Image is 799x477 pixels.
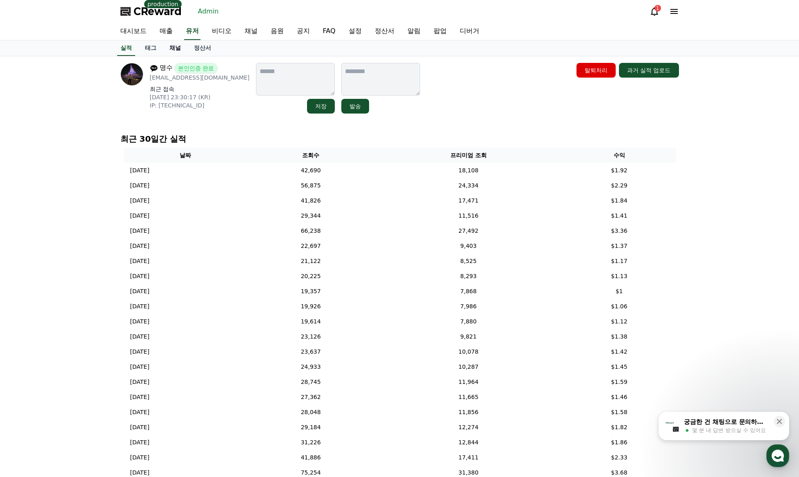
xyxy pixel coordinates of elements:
[247,329,374,344] td: 23,126
[247,405,374,420] td: 28,048
[563,208,676,223] td: $1.41
[247,435,374,450] td: 31,226
[153,23,179,40] a: 매출
[238,23,264,40] a: 채널
[150,93,250,101] p: [DATE] 23:30:17 (KR)
[650,7,659,16] a: 1
[130,408,149,417] p: [DATE]
[163,40,187,56] a: 채널
[195,5,222,18] a: Admin
[247,269,374,284] td: 20,225
[247,390,374,405] td: 27,362
[341,99,369,114] button: 발송
[563,284,676,299] td: $1
[374,254,563,269] td: 8,525
[184,23,200,40] a: 유저
[374,405,563,420] td: 11,856
[563,163,676,178] td: $1.92
[563,269,676,284] td: $1.13
[247,178,374,193] td: 56,875
[134,5,182,18] span: CReward
[117,40,135,56] a: 실적
[120,5,182,18] a: CReward
[563,178,676,193] td: $2.29
[563,359,676,374] td: $1.45
[124,148,248,163] th: 날짜
[307,99,335,114] button: 저장
[75,272,85,278] span: 대화
[54,259,105,279] a: 대화
[150,74,250,82] p: [EMAIL_ADDRESS][DOMAIN_NAME]
[374,450,563,465] td: 17,411
[130,181,149,190] p: [DATE]
[374,178,563,193] td: 24,334
[374,163,563,178] td: 18,108
[130,227,149,235] p: [DATE]
[427,23,453,40] a: 팝업
[563,344,676,359] td: $1.42
[2,259,54,279] a: 홈
[374,148,563,163] th: 프리미엄 조회
[374,269,563,284] td: 8,293
[120,133,679,145] p: 최근 30일간 실적
[563,405,676,420] td: $1.58
[374,344,563,359] td: 10,078
[247,148,374,163] th: 조회수
[247,163,374,178] td: 42,690
[290,23,316,40] a: 공지
[374,238,563,254] td: 9,403
[130,302,149,311] p: [DATE]
[247,238,374,254] td: 22,697
[264,23,290,40] a: 음원
[374,390,563,405] td: 11,665
[563,390,676,405] td: $1.46
[130,287,149,296] p: [DATE]
[401,23,427,40] a: 알림
[563,435,676,450] td: $1.86
[374,374,563,390] td: 11,964
[26,271,31,278] span: 홈
[374,359,563,374] td: 10,287
[130,348,149,356] p: [DATE]
[453,23,486,40] a: 디버거
[114,23,153,40] a: 대시보드
[105,259,157,279] a: 설정
[247,193,374,208] td: 41,826
[563,450,676,465] td: $2.33
[130,363,149,371] p: [DATE]
[130,272,149,281] p: [DATE]
[160,63,173,74] span: 명수
[130,378,149,386] p: [DATE]
[563,420,676,435] td: $1.82
[374,329,563,344] td: 9,821
[563,223,676,238] td: $3.36
[247,359,374,374] td: 24,933
[130,332,149,341] p: [DATE]
[563,238,676,254] td: $1.37
[130,257,149,265] p: [DATE]
[374,208,563,223] td: 11,516
[187,40,218,56] a: 정산서
[563,374,676,390] td: $1.59
[130,453,149,462] p: [DATE]
[130,438,149,447] p: [DATE]
[247,420,374,435] td: 29,184
[563,254,676,269] td: $1.17
[654,5,661,11] div: 1
[619,63,679,78] button: 과거 실적 업로드
[563,193,676,208] td: $1.84
[150,101,250,109] p: IP: [TECHNICAL_ID]
[130,393,149,401] p: [DATE]
[126,271,136,278] span: 설정
[563,329,676,344] td: $1.38
[247,208,374,223] td: 29,344
[563,148,676,163] th: 수익
[374,420,563,435] td: 12,274
[374,223,563,238] td: 27,492
[563,314,676,329] td: $1.12
[130,196,149,205] p: [DATE]
[374,314,563,329] td: 7,880
[130,317,149,326] p: [DATE]
[174,63,218,74] span: 본인인증 완료
[374,299,563,314] td: 7,986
